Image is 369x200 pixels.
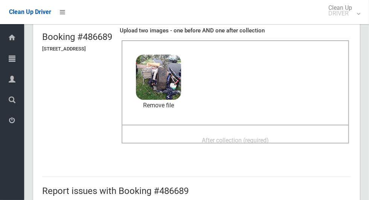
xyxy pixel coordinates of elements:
[9,8,51,15] span: Clean Up Driver
[202,137,269,144] span: After collection (required)
[136,100,181,111] a: Remove file
[120,27,351,34] h4: Upload two images - one before AND one after collection
[328,11,352,16] small: DRIVER
[9,6,51,18] a: Clean Up Driver
[42,32,112,42] h2: Booking #486689
[42,46,112,52] h5: [STREET_ADDRESS]
[42,186,351,196] h2: Report issues with Booking #486689
[325,5,360,16] span: Clean Up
